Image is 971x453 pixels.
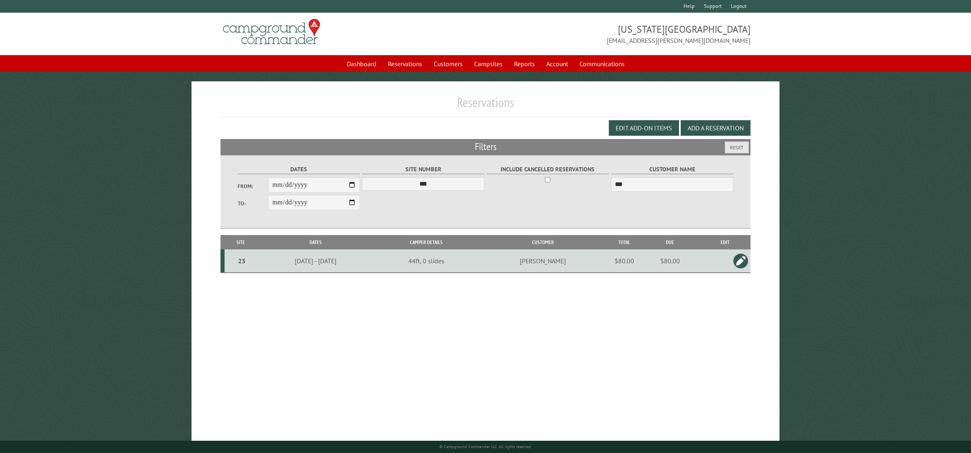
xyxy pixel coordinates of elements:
[609,120,679,136] button: Edit Add-on Items
[575,56,630,72] a: Communications
[611,165,733,174] label: Customer Name
[238,165,360,174] label: Dates
[258,257,373,265] div: [DATE] - [DATE]
[439,444,532,449] small: © Campground Commander LLC. All rights reserved.
[641,249,700,273] td: $80.00
[375,249,478,273] td: 44ft, 0 slides
[383,56,427,72] a: Reservations
[681,120,751,136] button: Add a Reservation
[478,249,608,273] td: [PERSON_NAME]
[342,56,381,72] a: Dashboard
[228,257,255,265] div: 23
[220,139,750,155] h2: Filters
[429,56,468,72] a: Customers
[220,16,323,48] img: Campground Commander
[256,235,374,249] th: Dates
[700,235,751,249] th: Edit
[478,235,608,249] th: Customer
[225,235,256,249] th: Site
[487,165,609,174] label: Include Cancelled Reservations
[641,235,700,249] th: Due
[485,22,751,45] span: [US_STATE][GEOGRAPHIC_DATA] [EMAIL_ADDRESS][PERSON_NAME][DOMAIN_NAME]
[238,182,268,190] label: From:
[362,165,484,174] label: Site Number
[469,56,508,72] a: Campsites
[220,94,750,117] h1: Reservations
[238,200,268,207] label: To:
[725,141,749,153] button: Reset
[608,249,641,273] td: $80.00
[541,56,573,72] a: Account
[608,235,641,249] th: Total
[509,56,540,72] a: Reports
[375,235,478,249] th: Camper Details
